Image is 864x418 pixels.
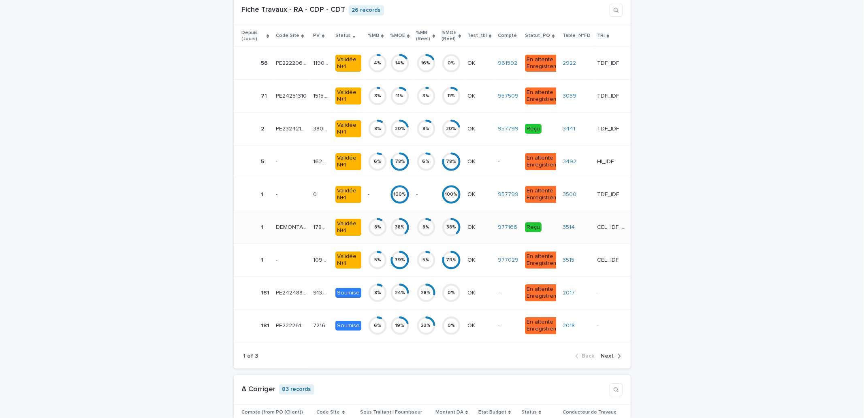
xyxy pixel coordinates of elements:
[234,276,643,309] tr: 181181 PE24248872PE24248872 9136.169136.16 Soumise8%24%28%0%OKOK -En attente Enregistrement2017 --
[525,87,568,104] div: En attente Enregistrement
[314,124,331,132] p: 38042.19
[442,93,461,99] div: 11 %
[442,126,461,132] div: 20 %
[416,323,436,328] div: 23 %
[279,384,314,395] p: 83 records
[498,158,518,165] p: -
[416,190,420,198] p: -
[335,288,361,298] div: Soumise
[582,353,595,359] span: Back
[276,190,279,198] p: -
[276,58,309,67] p: PE22220656
[234,211,643,243] tr: 11 DEMONTAGE_FR-75-002297DEMONTAGE_FR-75-002297 17895.9817895.98 Validée N+18%38%8%38%OKOK 977166...
[241,408,303,417] p: Compte (from PO (Client))
[467,58,477,67] p: OK
[276,255,279,264] p: -
[563,408,616,417] p: Conducteur de Travaux
[368,31,379,40] p: %MB
[368,290,387,296] div: 8 %
[498,60,517,67] a: 961592
[349,5,384,15] p: 26 records
[335,219,361,236] div: Validée N+1
[435,408,463,417] p: Montant DA
[521,408,537,417] p: Status
[261,321,271,329] p: 181
[390,93,410,99] div: 11 %
[335,120,361,137] div: Validée N+1
[467,31,487,40] p: Test_tbl
[525,55,568,72] div: En attente Enregistrement
[234,178,643,211] tr: 11 -- 00 Validée N+1-- 100%-- 100%OKOK 957799 En attente Enregistrement3500 TDF_IDFTDF_IDF
[597,321,600,329] p: -
[314,190,319,198] p: 0
[276,321,309,329] p: PE22226136
[335,55,361,72] div: Validée N+1
[390,290,410,296] div: 24 %
[390,126,410,132] div: 20 %
[525,222,542,232] div: Reçu
[368,190,371,198] p: -
[368,60,387,66] div: 4 %
[416,159,436,164] div: 6 %
[563,257,574,264] a: 3515
[416,257,436,263] div: 5 %
[335,321,361,331] div: Soumise
[242,385,276,394] h1: A Corriger
[597,31,605,40] p: TRI
[525,317,568,334] div: En attente Enregistrement
[467,288,477,296] p: OK
[597,222,630,231] p: CEL_IDF_VDR
[467,255,477,264] p: OK
[525,153,568,170] div: En attente Enregistrement
[390,257,410,263] div: 79 %
[368,257,387,263] div: 5 %
[368,159,387,164] div: 6 %
[234,47,643,79] tr: 5656 PE22220656PE22220656 1190.461190.46 Validée N+14%14%16%0%OKOK 961592 En attente Enregistreme...
[335,186,361,203] div: Validée N+1
[563,224,575,231] a: 3514
[314,91,331,100] p: 1515.58
[234,243,643,276] tr: 11 -- 1097.61097.6 Validée N+15%79%5%79%OKOK 977029 En attente Enregistrement3515 CEL_IDFCEL_IDF
[598,352,621,360] button: Next
[335,153,361,170] div: Validée N+1
[597,190,621,198] p: TDF_IDF
[416,28,431,43] p: %MB (Réel)
[368,93,387,99] div: 3 %
[234,112,643,145] tr: 22 PE23242195PE23242195 38042.1938042.19 Validée N+18%20%8%20%OKOK 957799 Reçu3441 TDF_IDFTDF_IDF
[390,60,410,66] div: 14 %
[360,408,422,417] p: Sous Traitant | Fournisseur
[597,58,621,67] p: TDF_IDF
[261,222,265,231] p: 1
[314,58,331,67] p: 1190.46
[601,353,614,359] span: Next
[563,290,575,296] a: 2017
[563,191,576,198] a: 3500
[276,288,309,296] p: PE24248872
[498,191,518,198] a: 957799
[416,290,436,296] div: 28 %
[261,255,265,264] p: 1
[442,290,461,296] div: 0 %
[390,192,410,197] div: 100 %
[276,91,308,100] p: PE24251310
[335,87,361,104] div: Validée N+1
[368,126,387,132] div: 8 %
[276,124,309,132] p: PE23242195
[478,408,506,417] p: Etat Budget
[416,126,436,132] div: 8 %
[416,93,436,99] div: 3 %
[498,31,517,40] p: Compte
[242,6,346,15] h1: Fiche Travaux - RA - CDP - CDT
[390,159,410,164] div: 78 %
[261,124,266,132] p: 2
[243,353,258,360] p: 1 of 3
[261,288,271,296] p: 181
[498,93,518,100] a: 957509
[442,224,461,230] div: 38 %
[314,31,320,40] p: PV
[442,60,461,66] div: 0 %
[314,321,327,329] p: 7216
[597,255,620,264] p: CEL_IDF
[467,91,477,100] p: OK
[563,31,591,40] p: Table_N°FD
